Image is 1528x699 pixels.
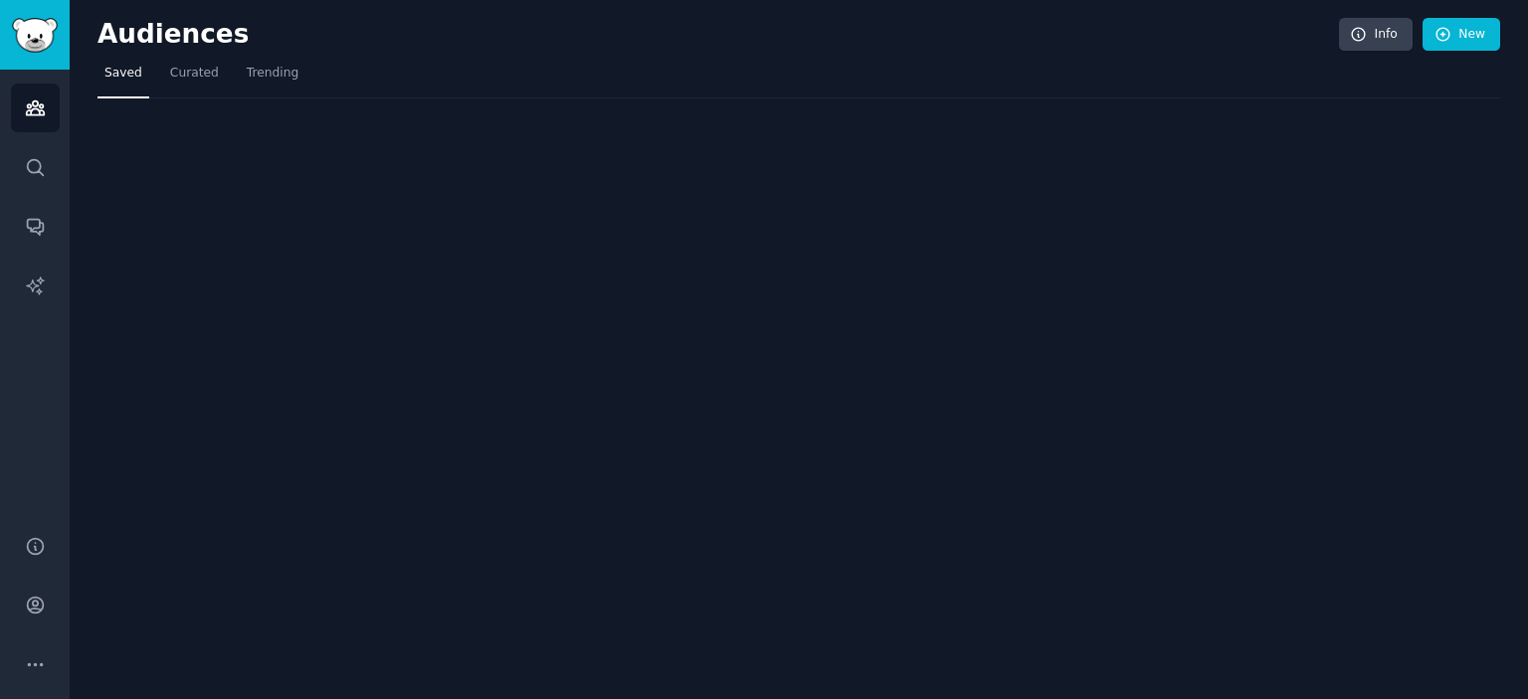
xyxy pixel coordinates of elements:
img: GummySearch logo [12,18,58,53]
span: Trending [247,65,298,83]
h2: Audiences [97,19,1339,51]
a: Curated [163,58,226,98]
a: Info [1339,18,1413,52]
a: New [1423,18,1500,52]
a: Saved [97,58,149,98]
span: Saved [104,65,142,83]
span: Curated [170,65,219,83]
a: Trending [240,58,305,98]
